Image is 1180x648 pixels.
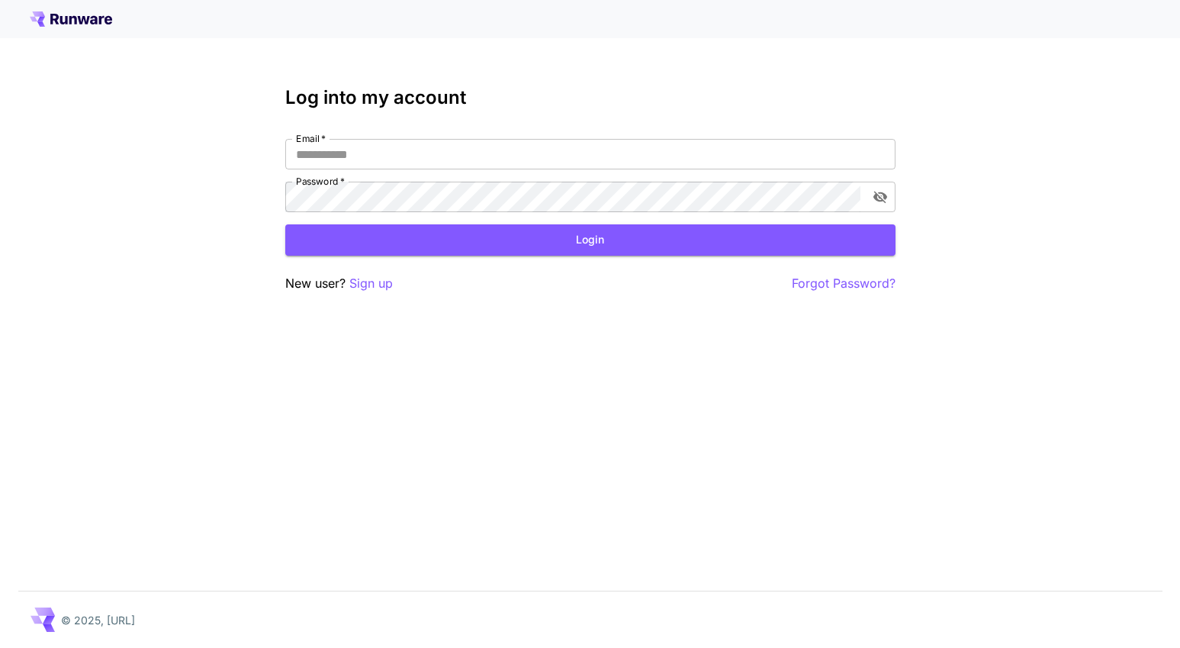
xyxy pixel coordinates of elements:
[296,132,326,145] label: Email
[296,175,345,188] label: Password
[867,183,894,211] button: toggle password visibility
[285,224,895,256] button: Login
[792,274,895,293] button: Forgot Password?
[285,274,393,293] p: New user?
[61,612,135,628] p: © 2025, [URL]
[285,87,895,108] h3: Log into my account
[349,274,393,293] button: Sign up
